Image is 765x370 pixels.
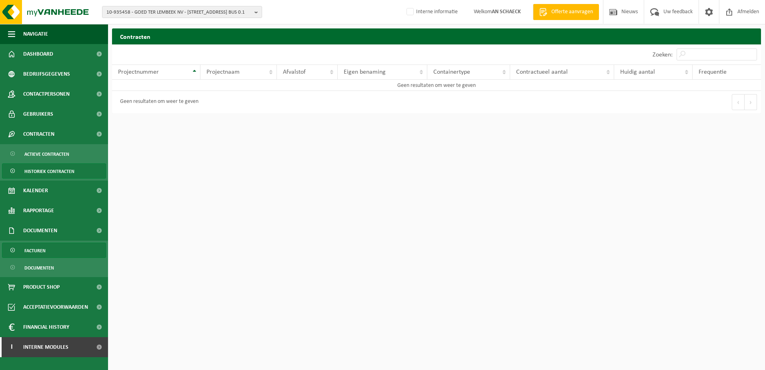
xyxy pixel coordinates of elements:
[23,317,69,337] span: Financial History
[23,337,68,357] span: Interne modules
[206,69,240,75] span: Projectnaam
[2,260,106,275] a: Documenten
[23,64,70,84] span: Bedrijfsgegevens
[344,69,386,75] span: Eigen benaming
[24,147,69,162] span: Actieve contracten
[23,201,54,221] span: Rapportage
[23,181,48,201] span: Kalender
[24,260,54,275] span: Documenten
[283,69,306,75] span: Afvalstof
[24,243,46,258] span: Facturen
[23,24,48,44] span: Navigatie
[8,337,15,357] span: I
[23,104,53,124] span: Gebruikers
[23,221,57,241] span: Documenten
[23,44,53,64] span: Dashboard
[112,80,761,91] td: Geen resultaten om weer te geven
[433,69,470,75] span: Containertype
[116,95,198,109] div: Geen resultaten om weer te geven
[102,6,262,18] button: 10-935458 - GOED TER LEMBEEK NV - [STREET_ADDRESS] BUS 0.1
[732,94,745,110] button: Previous
[620,69,655,75] span: Huidig aantal
[24,164,74,179] span: Historiek contracten
[118,69,159,75] span: Projectnummer
[23,84,70,104] span: Contactpersonen
[745,94,757,110] button: Next
[2,243,106,258] a: Facturen
[405,6,458,18] label: Interne informatie
[699,69,727,75] span: Frequentie
[2,146,106,161] a: Actieve contracten
[23,297,88,317] span: Acceptatievoorwaarden
[653,52,673,58] label: Zoeken:
[549,8,595,16] span: Offerte aanvragen
[112,28,761,44] h2: Contracten
[533,4,599,20] a: Offerte aanvragen
[23,277,60,297] span: Product Shop
[2,163,106,179] a: Historiek contracten
[516,69,568,75] span: Contractueel aantal
[106,6,251,18] span: 10-935458 - GOED TER LEMBEEK NV - [STREET_ADDRESS] BUS 0.1
[492,9,521,15] strong: AN SCHAECK
[23,124,54,144] span: Contracten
